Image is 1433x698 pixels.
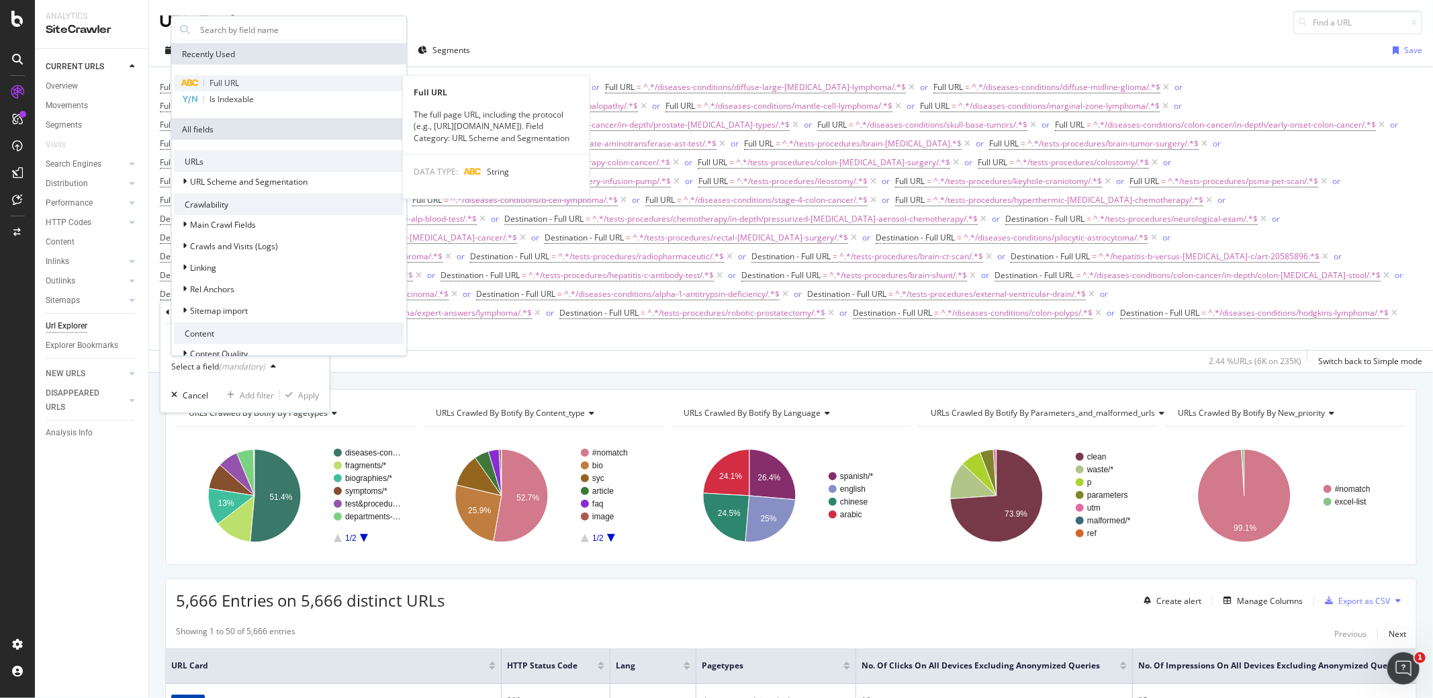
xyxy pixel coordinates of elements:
span: Destination - Full URL [470,251,549,262]
div: or [1332,175,1340,187]
span: = [849,119,853,130]
button: or [964,156,972,169]
button: or [804,118,812,131]
span: = [677,194,682,206]
div: Recently Used [171,43,406,64]
span: = [957,232,962,243]
span: Destination - Full URL [876,232,955,243]
span: ^.*/diseases-conditions/colon-cancer/in-depth/colon-[MEDICAL_DATA]-stool/.*$ [1082,266,1381,285]
span: Is Indexable [210,93,254,105]
span: Sitemap import [190,305,248,316]
span: Full URL [412,194,442,206]
div: or [1174,81,1183,93]
div: Crawlability [174,193,404,215]
div: or [684,157,692,168]
button: or [1174,99,1182,112]
span: ^.*/tests-procedures/psma-pet-scan/.*$ [1168,172,1318,191]
span: = [522,269,526,281]
span: ^.*/tests-procedures/neurological-exam/.*$ [1093,210,1258,228]
span: ^.*/tests-procedures/hepatitis-c-antibody-test/.*$ [528,266,714,285]
button: or [652,99,660,112]
div: Analysis Info [46,426,93,440]
div: or [1390,119,1398,130]
div: Switch back to Simple mode [1318,355,1422,367]
div: or [491,213,499,224]
svg: A chart. [918,437,1157,554]
button: or [1272,212,1280,225]
div: Content [174,322,404,344]
div: Next [1389,628,1406,640]
button: or [882,175,890,187]
span: = [776,138,780,149]
button: Manage Columns [1218,593,1303,609]
div: or [463,288,471,300]
div: or [1116,175,1124,187]
div: or [907,100,915,112]
button: [DATE] [160,40,220,61]
span: Main Crawl Fields [190,219,256,230]
a: Distribution [46,177,126,191]
button: or [531,231,539,244]
span: Content Quality [190,348,248,359]
span: 1 [1415,652,1426,663]
span: URLs Crawled By Botify By pagetypes [189,407,328,419]
div: Analytics [46,11,138,22]
span: = [1087,119,1091,130]
span: = [1076,269,1080,281]
span: ^.*/diseases-conditions/colon-cancer/in-depth/early-onset-colon-cancer/.*$ [1093,116,1376,134]
span: = [729,157,734,168]
span: Full URL [160,100,189,112]
span: Full URL [645,194,675,206]
a: Content [46,235,139,249]
button: or [997,250,1005,263]
div: Performance [46,196,93,210]
div: DISAPPEARED URLS [46,386,113,415]
button: or [427,269,435,281]
button: or [1217,193,1226,206]
div: Inlinks [46,255,69,269]
div: Export as CSV [1338,595,1390,607]
span: = [1009,157,1014,168]
span: = [952,100,956,112]
div: or [1334,251,1342,262]
span: Destination - Full URL [1120,307,1199,318]
button: Cancel [166,388,208,402]
svg: A chart. [671,437,910,554]
span: Full URL [160,119,189,130]
div: or [1395,269,1403,281]
div: URL Explorer [160,11,269,34]
span: Destination - Full URL [504,213,584,224]
span: URLs Crawled By Botify By parameters_and_malformed_urls [931,407,1155,419]
span: ^.*/diseases-conditions/pilocytic-astrocytoma/.*$ [964,228,1148,247]
button: or [920,81,928,93]
span: Full URL [920,100,950,112]
div: Apply [298,390,319,401]
span: Full URL [978,157,1007,168]
button: or [1107,306,1115,319]
button: or [632,193,640,206]
span: Destination - Full URL [559,307,639,318]
div: or [1174,100,1182,112]
button: or [1100,288,1108,300]
span: URL Scheme and Segmentation [190,176,308,187]
div: or [1162,232,1170,243]
div: CURRENT URLS [46,60,104,74]
span: Destination - Full URL [1011,251,1090,262]
div: or [1100,288,1108,300]
span: ^.*/diseases-conditions/stage-4-colon-cancer/.*$ [684,191,868,210]
div: or [738,251,746,262]
div: or [1272,213,1280,224]
button: Add filter [222,388,274,402]
div: Search Engines [46,157,101,171]
span: Destination - Full URL [545,232,624,243]
div: Previous [1334,628,1367,640]
span: Crawls and Visits (Logs) [190,241,278,252]
span: = [697,100,702,112]
button: Segments [412,40,475,61]
button: or [839,306,847,319]
button: Switch back to Simple mode [1313,351,1422,372]
span: Linking [190,262,216,273]
div: or [882,194,890,206]
a: Analysis Info [46,426,139,440]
